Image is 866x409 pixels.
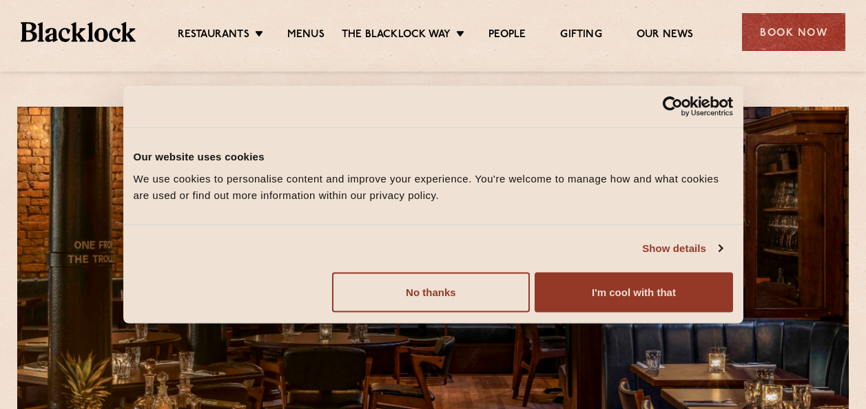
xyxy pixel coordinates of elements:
div: We use cookies to personalise content and improve your experience. You're welcome to manage how a... [134,170,733,203]
button: No thanks [332,272,530,312]
div: Book Now [742,13,845,51]
a: Restaurants [178,28,249,43]
a: The Blacklock Way [342,28,451,43]
a: Gifting [560,28,601,43]
a: Our News [637,28,694,43]
a: Usercentrics Cookiebot - opens in a new window [612,96,733,117]
a: Menus [287,28,324,43]
a: People [488,28,526,43]
div: Our website uses cookies [134,149,733,165]
button: I'm cool with that [535,272,732,312]
a: Show details [642,240,722,257]
img: BL_Textured_Logo-footer-cropped.svg [21,22,136,41]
